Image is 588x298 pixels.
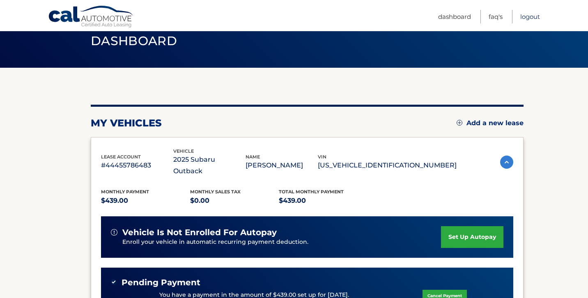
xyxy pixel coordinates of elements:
a: set up autopay [441,226,503,248]
span: Monthly Payment [101,189,149,195]
img: check-green.svg [111,279,117,285]
p: $439.00 [101,195,190,206]
span: Monthly sales Tax [190,189,241,195]
span: name [246,154,260,160]
a: Cal Automotive [48,5,134,29]
span: Pending Payment [122,277,200,288]
p: Enroll your vehicle in automatic recurring payment deduction. [122,238,441,247]
h2: my vehicles [91,117,162,129]
a: FAQ's [489,10,503,23]
a: Dashboard [438,10,471,23]
p: [US_VEHICLE_IDENTIFICATION_NUMBER] [318,160,457,171]
p: 2025 Subaru Outback [173,154,246,177]
span: vin [318,154,326,160]
span: lease account [101,154,141,160]
span: Total Monthly Payment [279,189,344,195]
img: accordion-active.svg [500,156,513,169]
img: alert-white.svg [111,229,117,236]
a: Logout [520,10,540,23]
span: Dashboard [91,33,177,48]
img: add.svg [457,120,462,126]
p: #44455786483 [101,160,173,171]
p: $439.00 [279,195,368,206]
span: vehicle [173,148,194,154]
a: Add a new lease [457,119,524,127]
p: $0.00 [190,195,279,206]
p: [PERSON_NAME] [246,160,318,171]
span: vehicle is not enrolled for autopay [122,227,277,238]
